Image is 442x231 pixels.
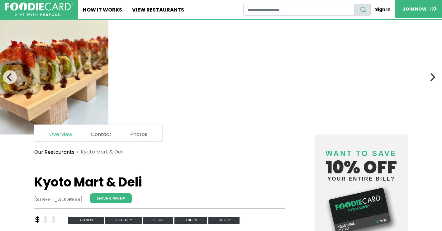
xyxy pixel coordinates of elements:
[5,2,73,16] img: FoodieCard; Eat, Drink, Save, Donate
[44,128,77,141] a: Overview
[354,4,371,16] button: search
[174,217,207,224] span: Dine-in
[86,128,116,141] a: Contact
[34,196,83,203] address: [STREET_ADDRESS]
[143,217,173,224] span: sushi
[105,217,142,224] span: specialty
[34,148,74,156] a: Our Restaurants
[105,216,143,223] a: specialty
[208,217,240,224] span: Pickup
[74,148,123,156] li: Kyoto Mart & Deli
[326,149,397,158] span: Want to save
[425,70,439,84] button: Next
[68,216,105,223] a: japanese
[68,217,104,224] span: japanese
[174,216,208,223] a: Dine-in
[243,4,354,16] input: restaurant search
[34,175,285,190] h1: Kyoto Mart & Deli
[90,193,132,203] a: Leave a review
[125,128,152,141] a: Photos
[34,125,162,141] nav: page links
[320,141,403,181] h4: 10% off
[208,216,240,223] a: Pickup
[320,176,403,181] small: your entire bill?
[143,216,174,223] a: sushi
[34,144,285,160] nav: breadcrumb
[371,4,395,15] a: Sign In
[3,70,17,84] button: Previous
